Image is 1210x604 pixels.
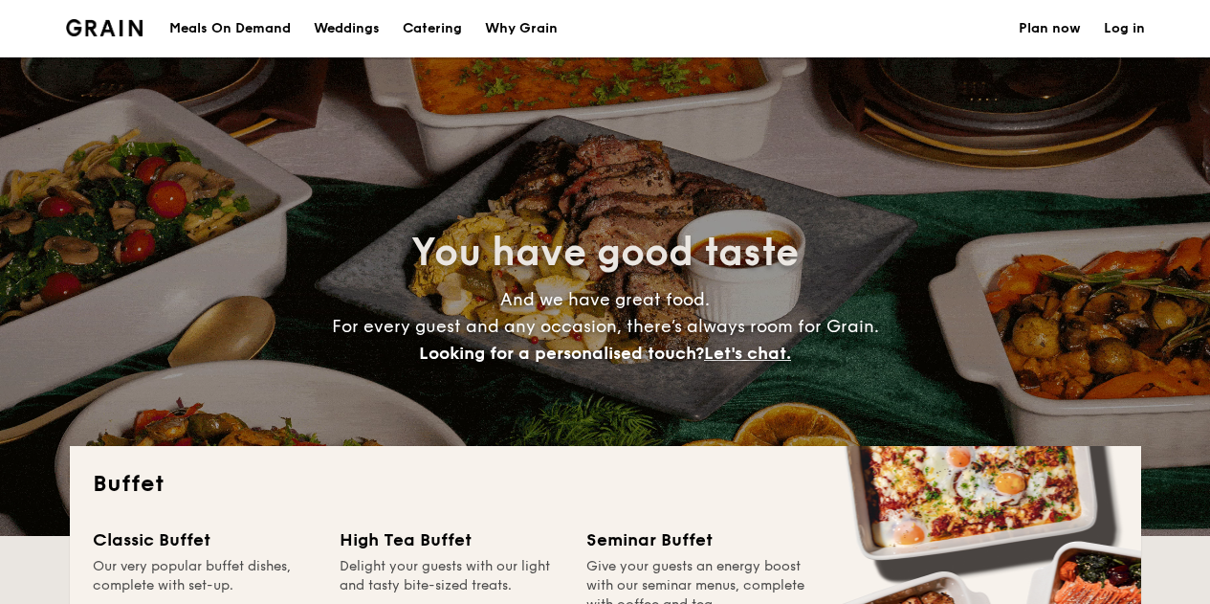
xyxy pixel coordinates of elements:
[66,19,143,36] img: Grain
[419,343,704,364] span: Looking for a personalised touch?
[411,230,799,276] span: You have good taste
[93,469,1118,500] h2: Buffet
[704,343,791,364] span: Let's chat.
[66,19,143,36] a: Logotype
[586,526,810,553] div: Seminar Buffet
[93,526,317,553] div: Classic Buffet
[332,289,879,364] span: And we have great food. For every guest and any occasion, there’s always room for Grain.
[340,526,563,553] div: High Tea Buffet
